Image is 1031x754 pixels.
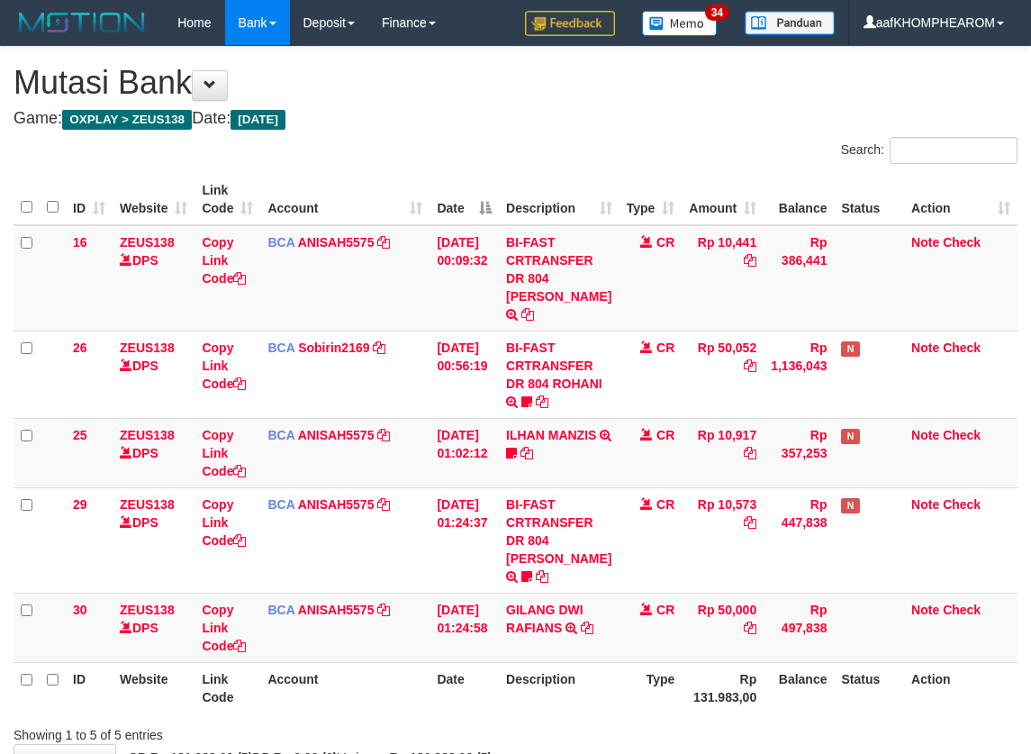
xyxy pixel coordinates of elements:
[499,487,619,593] td: BI-FAST CRTRANSFER DR 804 [PERSON_NAME]
[682,331,764,418] td: Rp 50,052
[705,5,729,21] span: 34
[14,110,1017,128] h4: Game: Date:
[499,662,619,713] th: Description
[62,110,192,130] span: OXPLAY > ZEUS138
[943,603,981,617] a: Check
[298,428,375,442] a: ANISAH5575
[73,497,87,512] span: 29
[521,307,534,322] a: Copy BI-FAST CRTRANSFER DR 804 AGUS SALIM to clipboard
[73,341,87,355] span: 26
[764,593,834,662] td: Rp 497,838
[194,662,260,713] th: Link Code
[682,174,764,225] th: Amount: activate to sort column ascending
[113,593,194,662] td: DPS
[841,429,859,444] span: Has Note
[298,341,369,355] a: Sobirin2169
[298,603,375,617] a: ANISAH5575
[73,603,87,617] span: 30
[430,418,499,487] td: [DATE] 01:02:12
[525,11,615,36] img: Feedback.jpg
[499,331,619,418] td: BI-FAST CRTRANSFER DR 804 ROHANI
[536,395,548,409] a: Copy BI-FAST CRTRANSFER DR 804 ROHANI to clipboard
[744,253,756,268] a: Copy Rp 10,441 to clipboard
[377,497,390,512] a: Copy ANISAH5575 to clipboard
[267,497,294,512] span: BCA
[113,662,194,713] th: Website
[377,603,390,617] a: Copy ANISAH5575 to clipboard
[764,418,834,487] td: Rp 357,253
[66,174,113,225] th: ID: activate to sort column ascending
[430,225,499,332] td: [DATE] 00:09:32
[113,225,194,332] td: DPS
[506,428,596,442] a: ILHAN MANZIS
[904,174,1017,225] th: Action: activate to sort column ascending
[14,9,150,36] img: MOTION_logo.png
[764,331,834,418] td: Rp 1,136,043
[656,341,674,355] span: CR
[745,11,835,35] img: panduan.png
[73,428,87,442] span: 25
[113,487,194,593] td: DPS
[744,359,756,373] a: Copy Rp 50,052 to clipboard
[202,497,246,548] a: Copy Link Code
[943,428,981,442] a: Check
[430,331,499,418] td: [DATE] 00:56:19
[834,662,904,713] th: Status
[764,662,834,713] th: Balance
[744,446,756,460] a: Copy Rp 10,917 to clipboard
[841,498,859,513] span: Has Note
[620,174,683,225] th: Type: activate to sort column ascending
[642,11,718,36] img: Button%20Memo.svg
[911,428,939,442] a: Note
[904,662,1017,713] th: Action
[14,719,416,744] div: Showing 1 to 5 of 5 entries
[120,341,175,355] a: ZEUS138
[194,174,260,225] th: Link Code: activate to sort column ascending
[581,621,593,635] a: Copy GILANG DWI RAFIANS to clipboard
[202,603,246,653] a: Copy Link Code
[120,603,175,617] a: ZEUS138
[656,428,674,442] span: CR
[764,487,834,593] td: Rp 447,838
[506,603,583,635] a: GILANG DWI RAFIANS
[73,235,87,250] span: 16
[682,225,764,332] td: Rp 10,441
[377,428,390,442] a: Copy ANISAH5575 to clipboard
[682,662,764,713] th: Rp 131.983,00
[298,235,375,250] a: ANISAH5575
[834,174,904,225] th: Status
[744,621,756,635] a: Copy Rp 50,000 to clipboard
[682,418,764,487] td: Rp 10,917
[267,428,294,442] span: BCA
[373,341,385,355] a: Copy Sobirin2169 to clipboard
[298,497,375,512] a: ANISAH5575
[202,428,246,478] a: Copy Link Code
[841,137,1017,164] label: Search:
[113,418,194,487] td: DPS
[66,662,113,713] th: ID
[943,341,981,355] a: Check
[841,341,859,357] span: Has Note
[267,341,294,355] span: BCA
[911,341,939,355] a: Note
[943,497,981,512] a: Check
[120,235,175,250] a: ZEUS138
[744,515,756,530] a: Copy Rp 10,573 to clipboard
[202,235,246,286] a: Copy Link Code
[231,110,285,130] span: [DATE]
[260,174,430,225] th: Account: activate to sort column ascending
[911,235,939,250] a: Note
[430,174,499,225] th: Date: activate to sort column descending
[430,662,499,713] th: Date
[267,603,294,617] span: BCA
[656,603,674,617] span: CR
[520,446,533,460] a: Copy ILHAN MANZIS to clipboard
[499,225,619,332] td: BI-FAST CRTRANSFER DR 804 [PERSON_NAME]
[911,603,939,617] a: Note
[656,497,674,512] span: CR
[113,331,194,418] td: DPS
[202,341,246,391] a: Copy Link Code
[620,662,683,713] th: Type
[267,235,294,250] span: BCA
[14,65,1017,101] h1: Mutasi Bank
